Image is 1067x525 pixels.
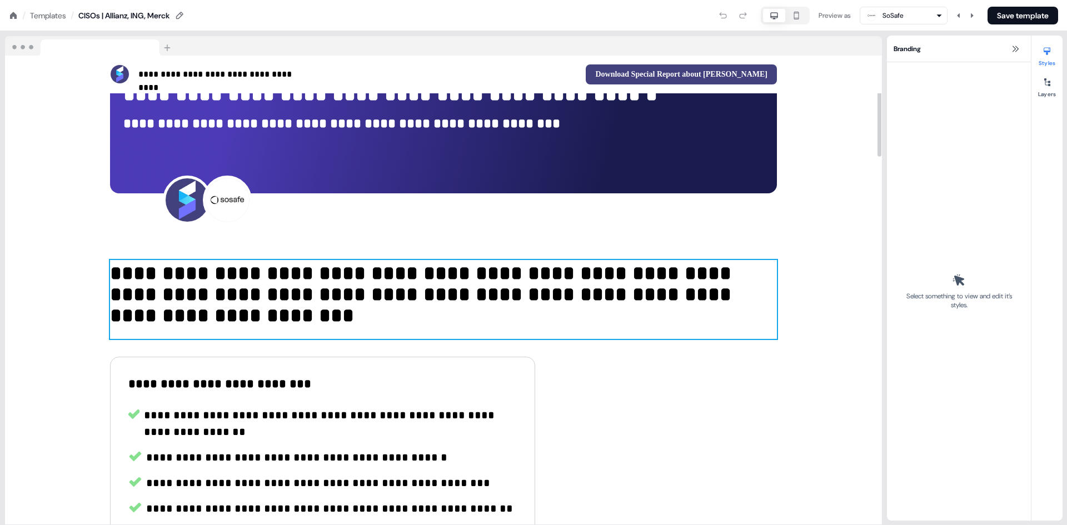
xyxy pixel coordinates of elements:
button: Save template [988,7,1058,24]
div: / [22,9,26,22]
button: Layers [1031,73,1063,98]
img: Browser topbar [5,36,176,56]
div: Branding [887,36,1031,62]
div: Preview as [819,10,851,21]
img: Icon [128,407,139,421]
img: Icon [128,449,142,463]
div: Select something to view and edit it’s styles. [903,292,1015,309]
div: Download Special Report about [PERSON_NAME] [448,64,777,84]
div: / [71,9,74,22]
div: CISOs | Allianz, ING, Merck [78,10,169,21]
button: Download Special Report about [PERSON_NAME] [586,64,777,84]
button: SoSafe [860,7,948,24]
img: Icon [128,475,142,488]
a: Templates [30,10,66,21]
button: Styles [1031,42,1063,67]
img: Icon [128,501,142,514]
div: SoSafe [882,10,904,21]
